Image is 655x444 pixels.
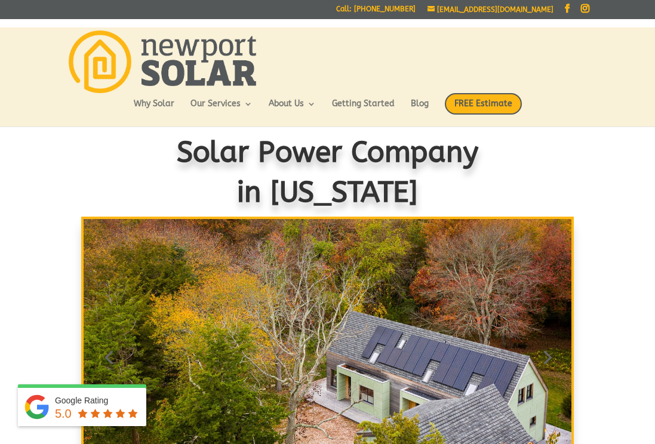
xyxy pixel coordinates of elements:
img: Newport Solar | Solar Energy Optimized. [69,30,256,93]
a: Call: [PHONE_NUMBER] [336,5,416,18]
a: Getting Started [332,100,395,120]
a: About Us [269,100,316,120]
a: Why Solar [134,100,174,120]
span: FREE Estimate [445,93,522,115]
div: Google Rating [55,394,140,406]
span: 5.0 [55,407,72,420]
a: Our Services [190,100,253,120]
span: Solar Power Company in [US_STATE] [177,135,479,209]
a: Blog [411,100,429,120]
a: FREE Estimate [445,93,522,127]
a: [EMAIL_ADDRESS][DOMAIN_NAME] [428,5,553,14]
